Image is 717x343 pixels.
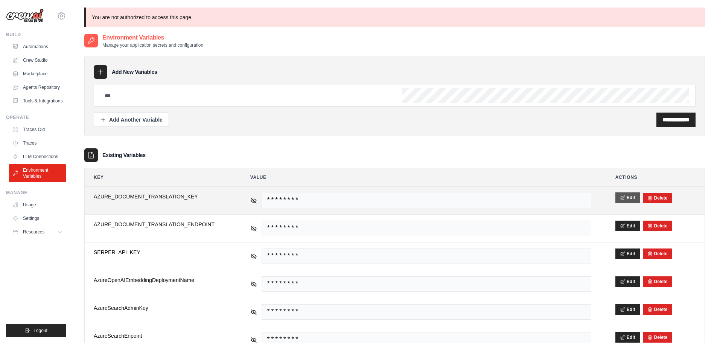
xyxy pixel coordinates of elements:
a: Usage [9,199,66,211]
a: LLM Connections [9,151,66,163]
a: Traces Old [9,123,66,136]
a: Settings [9,212,66,224]
span: AzureSearchAdminKey [94,304,226,312]
button: Add Another Variable [94,113,169,127]
h2: Environment Variables [102,33,203,42]
div: Add Another Variable [100,116,163,123]
a: Traces [9,137,66,149]
th: Key [85,168,235,186]
button: Edit [615,192,640,203]
p: Manage your application secrets and configuration [102,42,203,48]
a: Marketplace [9,68,66,80]
img: Logo [6,9,44,23]
h3: Add New Variables [112,68,157,76]
span: Resources [23,229,44,235]
a: Crew Studio [9,54,66,66]
button: Edit [615,332,640,343]
th: Actions [606,168,705,186]
button: Edit [615,276,640,287]
div: Manage [6,190,66,196]
div: Build [6,32,66,38]
a: Automations [9,41,66,53]
button: Edit [615,304,640,315]
button: Delete [647,334,668,340]
button: Delete [647,223,668,229]
h3: Existing Variables [102,151,146,159]
a: Environment Variables [9,164,66,182]
button: Delete [647,306,668,313]
div: Operate [6,114,66,120]
span: AZURE_DOCUMENT_TRANSLATION_ENDPOINT [94,221,226,228]
span: SERPER_API_KEY [94,248,226,256]
a: Tools & Integrations [9,95,66,107]
button: Delete [647,195,668,201]
button: Delete [647,251,668,257]
button: Delete [647,279,668,285]
th: Value [241,168,600,186]
button: Logout [6,324,66,337]
p: You are not authorized to access this page. [84,8,705,27]
a: Agents Repository [9,81,66,93]
button: Edit [615,248,640,259]
button: Edit [615,221,640,231]
span: AzureOpenAIEmbeddingDeploymentName [94,276,226,284]
span: AZURE_DOCUMENT_TRANSLATION_KEY [94,193,226,200]
button: Resources [9,226,66,238]
span: AzureSearchEnpoint [94,332,226,340]
span: Logout [33,328,47,334]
